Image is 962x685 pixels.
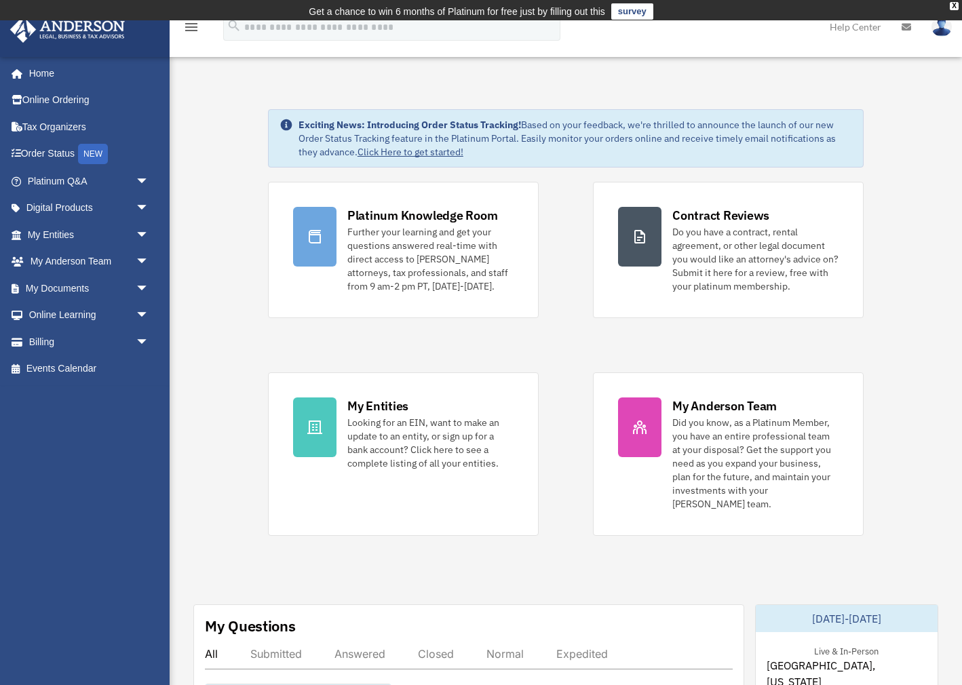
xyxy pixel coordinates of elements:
[78,144,108,164] div: NEW
[9,248,170,275] a: My Anderson Teamarrow_drop_down
[486,647,524,661] div: Normal
[347,225,514,293] div: Further your learning and get your questions answered real-time with direct access to [PERSON_NAM...
[9,275,170,302] a: My Documentsarrow_drop_down
[556,647,608,661] div: Expedited
[268,182,539,318] a: Platinum Knowledge Room Further your learning and get your questions answered real-time with dire...
[136,168,163,195] span: arrow_drop_down
[9,302,170,329] a: Online Learningarrow_drop_down
[9,60,163,87] a: Home
[347,207,498,224] div: Platinum Knowledge Room
[136,328,163,356] span: arrow_drop_down
[136,302,163,330] span: arrow_drop_down
[672,416,839,511] div: Did you know, as a Platinum Member, you have an entire professional team at your disposal? Get th...
[205,647,218,661] div: All
[250,647,302,661] div: Submitted
[9,328,170,355] a: Billingarrow_drop_down
[136,195,163,222] span: arrow_drop_down
[347,397,408,414] div: My Entities
[418,647,454,661] div: Closed
[299,119,521,131] strong: Exciting News: Introducing Order Status Tracking!
[672,225,839,293] div: Do you have a contract, rental agreement, or other legal document you would like an attorney's ad...
[9,195,170,222] a: Digital Productsarrow_drop_down
[931,17,952,37] img: User Pic
[358,146,463,158] a: Click Here to get started!
[9,113,170,140] a: Tax Organizers
[9,87,170,114] a: Online Ordering
[347,416,514,470] div: Looking for an EIN, want to make an update to an entity, or sign up for a bank account? Click her...
[227,18,242,33] i: search
[593,372,864,536] a: My Anderson Team Did you know, as a Platinum Member, you have an entire professional team at your...
[136,275,163,302] span: arrow_drop_down
[136,248,163,276] span: arrow_drop_down
[299,118,852,159] div: Based on your feedback, we're thrilled to announce the launch of our new Order Status Tracking fe...
[268,372,539,536] a: My Entities Looking for an EIN, want to make an update to an entity, or sign up for a bank accoun...
[205,616,296,636] div: My Questions
[803,643,889,657] div: Live & In-Person
[611,3,653,20] a: survey
[309,3,605,20] div: Get a chance to win 6 months of Platinum for free just by filling out this
[9,168,170,195] a: Platinum Q&Aarrow_drop_down
[183,19,199,35] i: menu
[9,140,170,168] a: Order StatusNEW
[950,2,959,10] div: close
[183,24,199,35] a: menu
[136,221,163,249] span: arrow_drop_down
[756,605,938,632] div: [DATE]-[DATE]
[672,397,777,414] div: My Anderson Team
[672,207,769,224] div: Contract Reviews
[593,182,864,318] a: Contract Reviews Do you have a contract, rental agreement, or other legal document you would like...
[6,16,129,43] img: Anderson Advisors Platinum Portal
[9,355,170,383] a: Events Calendar
[334,647,385,661] div: Answered
[9,221,170,248] a: My Entitiesarrow_drop_down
